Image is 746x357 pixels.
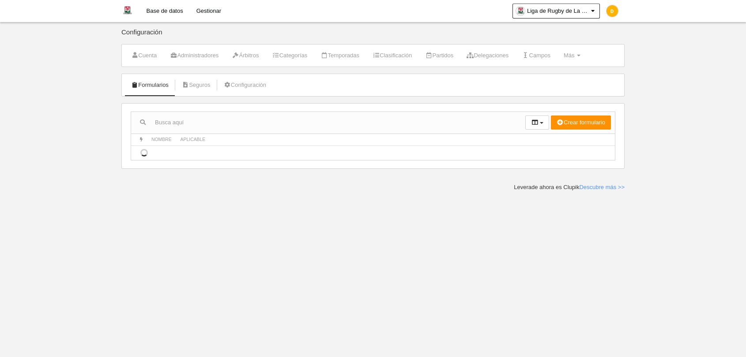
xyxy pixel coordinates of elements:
[516,7,525,15] img: OaE6J2O1JVAt.30x30.jpg
[181,137,206,142] span: Aplicable
[564,52,575,59] span: Más
[122,5,133,16] img: Liga de Rugby de La Guajira
[177,78,215,92] a: Seguros
[126,49,162,62] a: Cuenta
[165,49,223,62] a: Administradores
[420,49,458,62] a: Partidos
[462,49,513,62] a: Delegaciones
[121,29,625,44] div: Configuración
[151,137,172,142] span: Nombre
[131,116,525,129] input: Busca aquí
[551,115,611,130] button: Crear formulario
[527,7,589,15] span: Liga de Rugby de La Guajira
[607,5,618,17] img: c2l6ZT0zMHgzMCZmcz05JnRleHQ9RCZiZz1mZmIzMDA%3D.png
[227,49,264,62] a: Árbitros
[126,78,173,92] a: Formularios
[559,49,585,62] a: Más
[514,183,625,191] div: Leverade ahora es Clupik
[517,49,555,62] a: Campos
[512,4,600,19] a: Liga de Rugby de La Guajira
[579,184,625,190] a: Descubre más >>
[267,49,312,62] a: Categorías
[316,49,364,62] a: Temporadas
[219,78,271,92] a: Configuración
[368,49,417,62] a: Clasificación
